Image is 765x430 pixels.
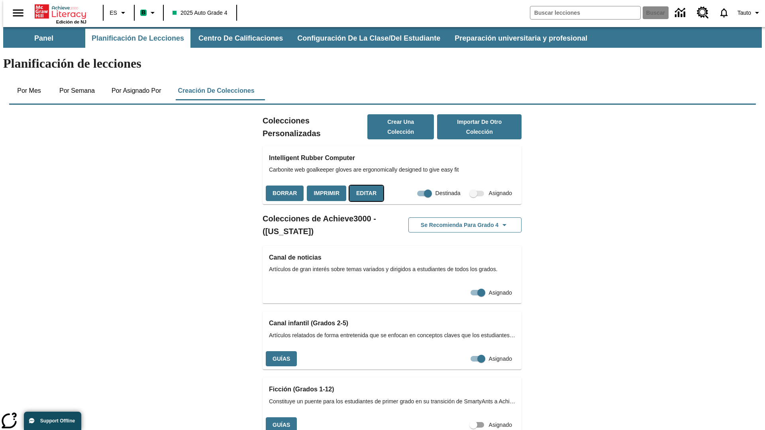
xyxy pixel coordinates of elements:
[489,355,512,363] span: Asignado
[40,418,75,424] span: Support Offline
[269,384,515,395] h3: Ficción (Grados 1-12)
[110,9,117,17] span: ES
[171,81,261,100] button: Creación de colecciones
[269,152,515,164] h3: Intelligent Rubber Computer
[489,289,512,297] span: Asignado
[269,397,515,406] span: Constituye un puente para los estudiantes de primer grado en su transición de SmartyAnts a Achiev...
[269,265,515,274] span: Artículos de gran interés sobre temas variados y dirigidos a estudiantes de todos los grados.
[173,9,228,17] span: 2025 Auto Grade 4
[106,6,131,20] button: Lenguaje: ES, Selecciona un idioma
[266,186,304,201] button: Borrar
[4,29,84,48] button: Panel
[367,114,434,139] button: Crear una colección
[437,114,522,139] button: Importar de otro Colección
[269,166,515,174] span: Carbonite web goalkeeper gloves are ergonomically designed to give easy fit
[192,29,289,48] button: Centro de calificaciones
[141,8,145,18] span: B
[269,318,515,329] h3: Canal infantil (Grados 2-5)
[35,3,86,24] div: Portada
[269,331,515,340] span: Artículos relatados de forma entretenida que se enfocan en conceptos claves que los estudiantes a...
[738,9,751,17] span: Tauto
[349,186,383,201] button: Editar
[269,252,515,263] h3: Canal de noticias
[435,189,461,197] span: Destinada
[3,56,762,71] h1: Planificación de lecciones
[489,189,512,197] span: Asignado
[714,2,734,23] a: Notificaciones
[137,6,161,20] button: Boost El color de la clase es verde menta. Cambiar el color de la clase.
[3,29,594,48] div: Subbarra de navegación
[448,29,594,48] button: Preparación universitaria y profesional
[105,81,168,100] button: Por asignado por
[85,29,190,48] button: Planificación de lecciones
[266,351,297,367] button: Guías
[24,412,81,430] button: Support Offline
[489,421,512,429] span: Asignado
[35,4,86,20] a: Portada
[734,6,765,20] button: Perfil/Configuración
[692,2,714,23] a: Centro de recursos, Se abrirá en una pestaña nueva.
[6,1,30,25] button: Abrir el menú lateral
[56,20,86,24] span: Edición de NJ
[530,6,640,19] input: Buscar campo
[291,29,447,48] button: Configuración de la clase/del estudiante
[9,81,49,100] button: Por mes
[263,114,367,140] h2: Colecciones Personalizadas
[3,27,762,48] div: Subbarra de navegación
[408,217,522,233] button: Se recomienda para Grado 4
[670,2,692,24] a: Centro de información
[263,212,392,238] h2: Colecciones de Achieve3000 - ([US_STATE])
[53,81,101,100] button: Por semana
[307,186,346,201] button: Imprimir, Se abrirá en una ventana nueva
